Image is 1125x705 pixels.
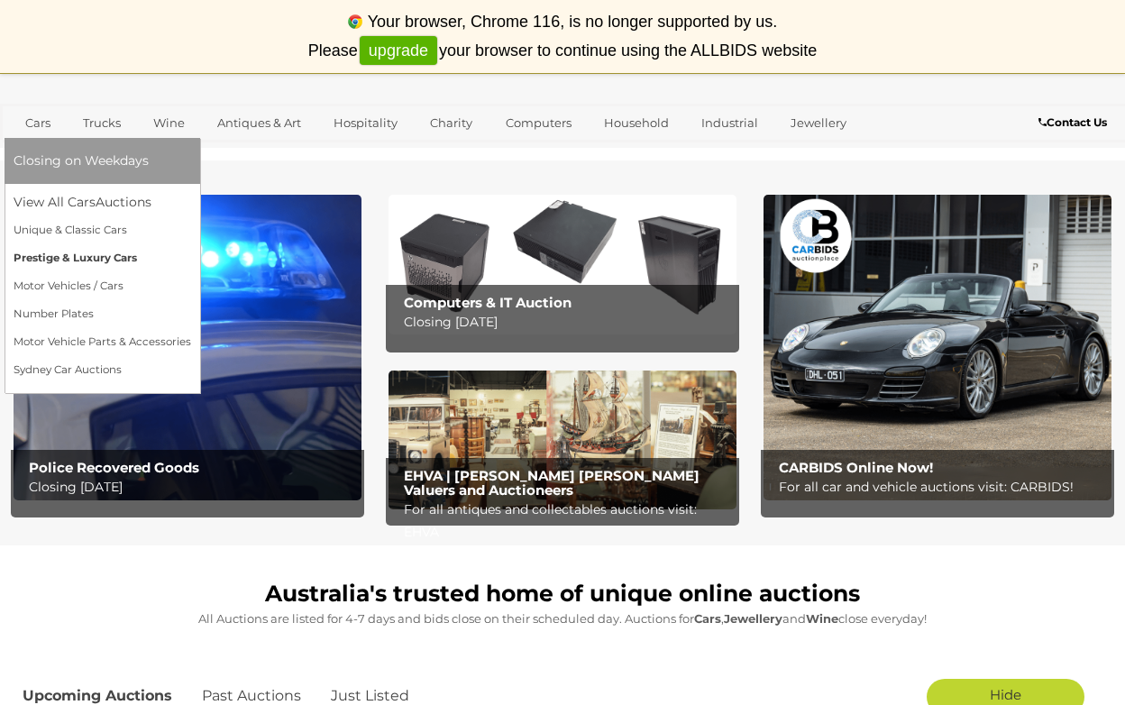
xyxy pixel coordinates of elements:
a: Trucks [71,108,133,138]
a: Industrial [690,108,770,138]
a: Hospitality [322,108,409,138]
b: Contact Us [1038,115,1107,129]
p: For all antiques and collectables auctions visit: EHVA [404,499,729,544]
p: For all car and vehicle auctions visit: CARBIDS! [779,476,1104,499]
a: Police Recovered Goods Police Recovered Goods Closing [DATE] [14,195,361,499]
span: Hide [990,686,1021,703]
b: Computers & IT Auction [404,294,572,311]
b: CARBIDS Online Now! [779,459,933,476]
a: Computers [494,108,583,138]
p: Closing [DATE] [29,476,354,499]
a: CARBIDS Online Now! CARBIDS Online Now! For all car and vehicle auctions visit: CARBIDS! [764,195,1111,499]
img: CARBIDS Online Now! [764,195,1111,499]
a: upgrade [360,36,437,66]
img: Computers & IT Auction [389,195,736,334]
a: EHVA | Evans Hastings Valuers and Auctioneers EHVA | [PERSON_NAME] [PERSON_NAME] Valuers and Auct... [389,371,736,510]
b: Police Recovered Goods [29,459,199,476]
a: Wine [142,108,197,138]
p: All Auctions are listed for 4-7 days and bids close on their scheduled day. Auctions for , and cl... [23,609,1102,629]
h1: Australia's trusted home of unique online auctions [23,581,1102,607]
a: Jewellery [779,108,858,138]
a: Household [592,108,681,138]
img: EHVA | Evans Hastings Valuers and Auctioneers [389,371,736,510]
strong: Cars [694,611,721,626]
strong: Wine [806,611,838,626]
strong: Jewellery [724,611,782,626]
a: Cars [14,108,62,138]
b: EHVA | [PERSON_NAME] [PERSON_NAME] Valuers and Auctioneers [404,467,700,499]
a: Computers & IT Auction Computers & IT Auction Closing [DATE] [389,195,736,334]
a: Contact Us [1038,113,1111,133]
a: [GEOGRAPHIC_DATA] [150,138,301,168]
a: Charity [418,108,484,138]
a: Antiques & Art [206,108,313,138]
p: Closing [DATE] [404,311,729,334]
